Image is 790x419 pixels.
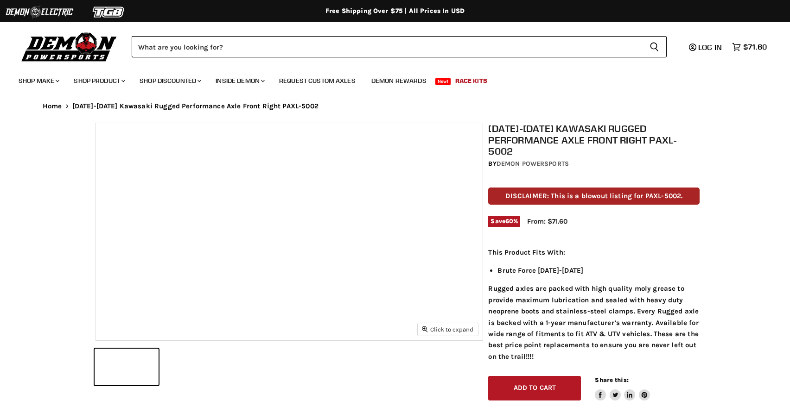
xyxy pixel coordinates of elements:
[72,102,319,110] span: [DATE]-[DATE] Kawasaki Rugged Performance Axle Front Right PAXL-5002
[5,3,74,21] img: Demon Electric Logo 2
[43,102,62,110] a: Home
[67,71,131,90] a: Shop Product
[12,68,765,90] ul: Main menu
[132,36,667,57] form: Product
[209,71,270,90] a: Inside Demon
[497,160,569,168] a: Demon Powersports
[514,384,556,392] span: Add to cart
[488,216,520,226] span: Save %
[24,7,766,15] div: Free Shipping Over $75 | All Prices In USD
[24,102,766,110] nav: Breadcrumbs
[448,71,494,90] a: Race Kits
[488,188,700,205] p: DISCLAIMER: This is a blowout listing for PAXL-5002.
[95,349,159,385] button: 2008-2011 Kawasaki Rugged Performance Axle Front Right PAXL-5002 thumbnail
[422,326,473,333] span: Click to expand
[595,376,650,400] aside: Share this:
[488,123,700,157] h1: [DATE]-[DATE] Kawasaki Rugged Performance Axle Front Right PAXL-5002
[685,43,727,51] a: Log in
[595,376,628,383] span: Share this:
[74,3,144,21] img: TGB Logo 2
[418,323,478,336] button: Click to expand
[642,36,667,57] button: Search
[19,30,120,63] img: Demon Powersports
[698,43,722,52] span: Log in
[435,78,451,85] span: New!
[527,217,567,225] span: From: $71.60
[497,265,700,276] li: Brute Force [DATE]-[DATE]
[488,247,700,362] div: Rugged axles are packed with high quality moly grease to provide maximum lubrication and sealed w...
[133,71,207,90] a: Shop Discounted
[488,247,700,258] p: This Product Fits With:
[132,36,642,57] input: Search
[12,71,65,90] a: Shop Make
[743,43,767,51] span: $71.60
[727,40,771,54] a: $71.60
[488,159,700,169] div: by
[488,376,581,400] button: Add to cart
[364,71,433,90] a: Demon Rewards
[272,71,363,90] a: Request Custom Axles
[505,218,513,225] span: 60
